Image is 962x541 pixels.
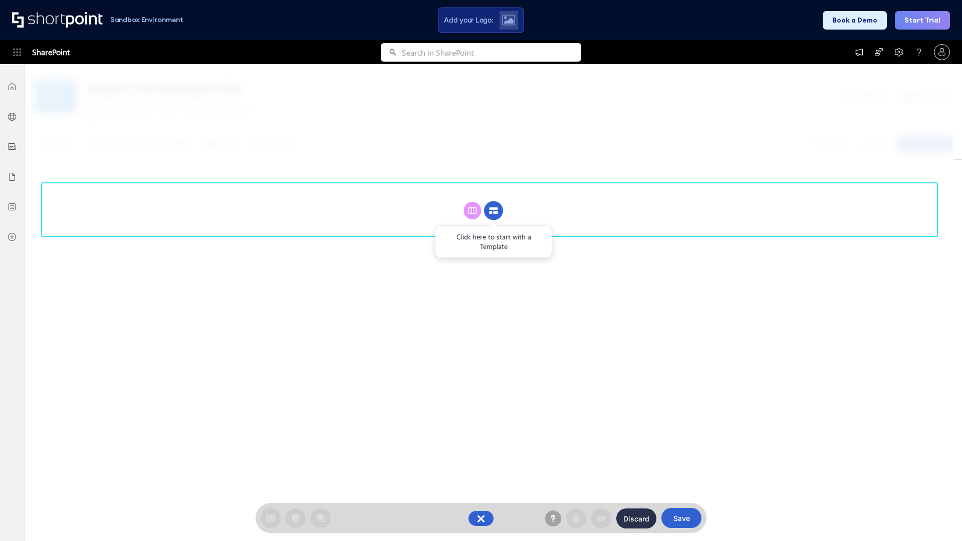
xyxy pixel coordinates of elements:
[110,17,183,23] h1: Sandbox Environment
[32,40,70,64] span: SharePoint
[616,508,656,528] button: Discard
[402,43,581,62] input: Search in SharePoint
[661,508,701,528] button: Save
[444,16,493,25] span: Add your Logo:
[912,493,962,541] iframe: Chat Widget
[502,15,515,26] img: Upload logo
[823,11,887,30] button: Book a Demo
[895,11,950,30] button: Start Trial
